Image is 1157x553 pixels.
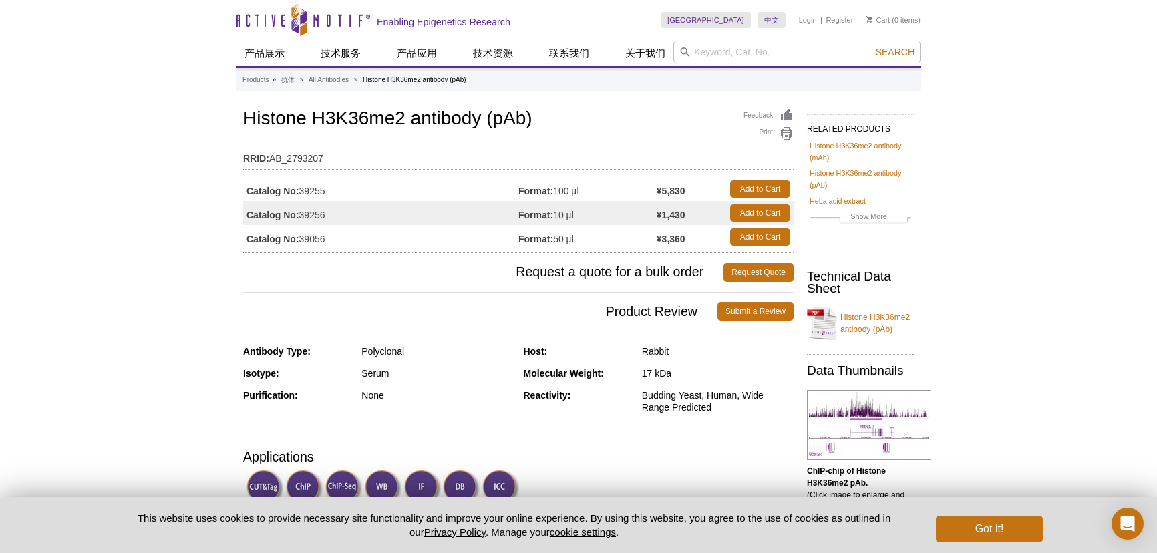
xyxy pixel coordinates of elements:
img: Western Blot Validated [365,470,401,506]
strong: Antibody Type: [243,346,311,357]
div: Open Intercom Messenger [1112,508,1144,540]
p: This website uses cookies to provide necessary site functionality and improve your online experie... [114,511,914,539]
td: 39255 [243,177,518,201]
a: 抗体 [281,74,295,86]
strong: ¥1,430 [657,209,685,221]
div: Budding Yeast, Human, Wide Range Predicted [642,389,794,413]
img: Histone H3K36me2 antibody (pAb) tested by ChIP-chip. [807,390,931,460]
li: | [820,12,822,28]
strong: Purification: [243,390,298,401]
button: Search [872,46,919,58]
img: Your Cart [866,16,872,23]
strong: ¥3,360 [657,233,685,245]
h2: RELATED PRODUCTS [807,114,914,138]
span: Product Review [243,302,717,321]
strong: Format: [518,185,553,197]
strong: ¥5,830 [657,185,685,197]
a: Add to Cart [730,180,790,198]
strong: Format: [518,209,553,221]
strong: Format: [518,233,553,245]
strong: Catalog No: [246,209,299,221]
button: cookie settings [550,526,616,538]
a: Print [743,126,794,141]
td: AB_2793207 [243,144,794,166]
b: ChIP-chip of Histone H3K36me2 pAb. [807,466,886,488]
td: 10 µl [518,201,657,225]
a: Privacy Policy [424,526,486,538]
strong: Catalog No: [246,233,299,245]
img: ChIP Validated [286,470,323,506]
img: Immunocytochemistry Validated [482,470,519,506]
h2: Enabling Epigenetics Research [377,16,510,28]
a: Feedback [743,108,794,123]
a: Show More [810,210,911,226]
span: Search [876,47,915,57]
h1: Histone H3K36me2 antibody (pAb) [243,108,794,131]
div: None [361,389,513,401]
a: Login [799,15,817,25]
img: CUT&Tag Validated [246,470,283,506]
a: Histone H3K36me2 antibody (mAb) [810,140,911,164]
span: Request a quote for a bulk order [243,263,723,282]
a: Add to Cart [730,228,790,246]
td: 39256 [243,201,518,225]
a: Submit a Review [717,302,794,321]
a: 技术资源 [465,41,521,66]
a: 产品应用 [389,41,445,66]
img: ChIP-Seq Validated [325,470,362,506]
strong: Isotype: [243,368,279,379]
a: 关于我们 [617,41,673,66]
li: » [354,76,358,83]
a: 联系我们 [541,41,597,66]
a: Histone H3K36me2 antibody (pAb) [807,303,914,343]
strong: Molecular Weight: [524,368,604,379]
a: Register [826,15,853,25]
a: [GEOGRAPHIC_DATA] [661,12,751,28]
div: Polyclonal [361,345,513,357]
h2: Technical Data Sheet [807,270,914,295]
h2: Data Thumbnails [807,365,914,377]
a: 中文 [758,12,786,28]
a: 产品展示 [236,41,293,66]
strong: Reactivity: [524,390,571,401]
a: 技术服务 [313,41,369,66]
li: Histone H3K36me2 antibody (pAb) [363,76,466,83]
a: Add to Cart [730,204,790,222]
img: Immunofluorescence Validated [404,470,441,506]
a: Request Quote [723,263,794,282]
button: Got it! [936,516,1043,542]
td: 50 µl [518,225,657,249]
div: Rabbit [642,345,794,357]
strong: RRID: [243,152,269,164]
input: Keyword, Cat. No. [673,41,921,63]
img: Dot Blot Validated [443,470,480,506]
td: 100 µl [518,177,657,201]
td: 39056 [243,225,518,249]
strong: Catalog No: [246,185,299,197]
a: Histone H3K36me2 antibody (pAb) [810,167,911,191]
a: All Antibodies [309,74,349,86]
a: HeLa acid extract [810,195,866,207]
li: » [300,76,304,83]
li: » [272,76,276,83]
p: (Click image to enlarge and see details.) [807,465,914,513]
h3: Applications [243,447,794,467]
div: 17 kDa [642,367,794,379]
li: (0 items) [866,12,921,28]
strong: Host: [524,346,548,357]
a: Products [242,74,269,86]
a: Cart [866,15,890,25]
div: Serum [361,367,513,379]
